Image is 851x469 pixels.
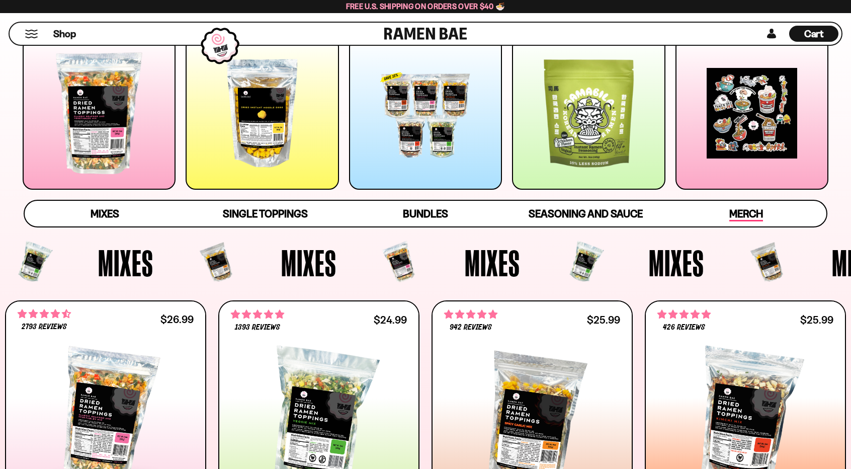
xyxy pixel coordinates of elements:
span: Mixes [98,244,153,281]
a: Cart [789,23,838,45]
span: Bundles [403,207,448,220]
a: Single Toppings [185,201,346,226]
span: 942 reviews [450,324,492,332]
span: Mixes [91,207,119,220]
a: Seasoning and Sauce [505,201,666,226]
span: Cart [804,28,824,40]
div: $25.99 [800,315,833,325]
div: $25.99 [587,315,620,325]
span: 426 reviews [663,324,705,332]
span: 4.68 stars [18,307,71,321]
a: Bundles [346,201,506,226]
span: 1393 reviews [235,324,280,332]
a: Merch [666,201,826,226]
span: Mixes [649,244,704,281]
div: $24.99 [374,315,407,325]
a: Shop [53,26,76,42]
span: Shop [53,27,76,41]
span: Merch [729,207,763,221]
span: Mixes [465,244,520,281]
span: 4.76 stars [657,308,711,321]
span: Mixes [281,244,336,281]
a: Mixes [25,201,185,226]
span: Free U.S. Shipping on Orders over $40 🍜 [346,2,505,11]
span: 4.76 stars [231,308,284,321]
div: $26.99 [160,315,194,324]
button: Mobile Menu Trigger [25,30,38,38]
span: 4.75 stars [444,308,497,321]
span: Seasoning and Sauce [529,207,643,220]
span: Single Toppings [223,207,308,220]
span: 2793 reviews [22,323,67,331]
